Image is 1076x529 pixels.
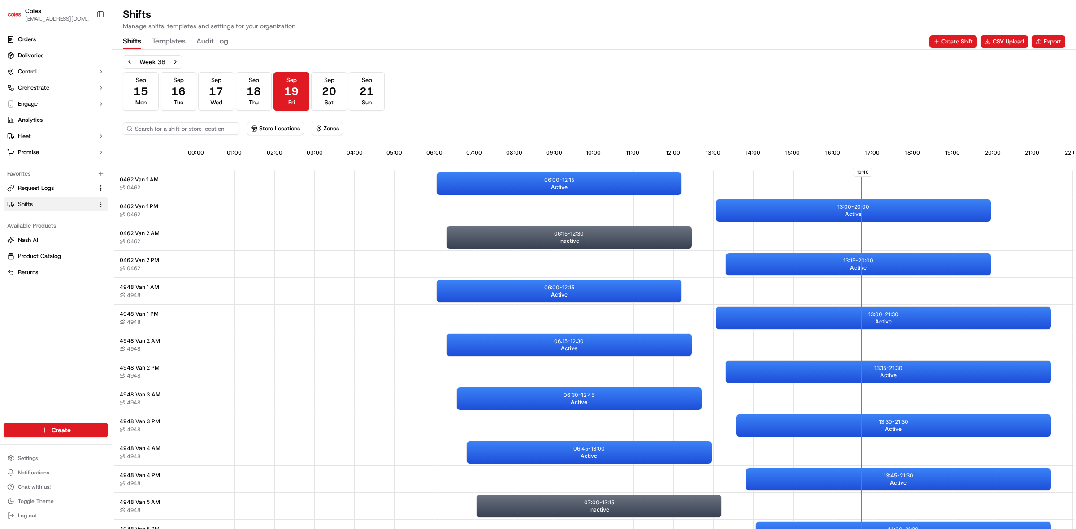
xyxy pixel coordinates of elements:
span: 4948 [127,453,140,460]
span: Sep [211,76,221,84]
span: Engage [18,100,38,108]
span: Sep [362,76,372,84]
button: Zones [312,122,343,135]
a: Analytics [4,113,108,127]
span: Active [875,318,892,325]
span: 10:00 [586,149,601,156]
span: 01:00 [227,149,242,156]
span: 02:00 [267,149,282,156]
button: 0462 [120,184,140,191]
span: 4948 Van 4 AM [120,445,161,452]
button: Chat with us! [4,481,108,493]
span: Nash AI [18,236,38,244]
button: Sep21Sun [349,72,385,111]
span: Deliveries [18,52,43,60]
span: 16:00 [825,149,840,156]
span: 12:00 [666,149,680,156]
span: 15 [134,84,148,99]
button: Sep20Sat [311,72,347,111]
span: 4948 Van 1 PM [120,310,159,318]
span: 4948 [127,345,140,353]
span: 4948 [127,318,140,326]
img: Coles [7,7,22,22]
button: Start new chat [152,88,163,99]
button: Orchestrate [4,81,108,95]
button: Audit Log [196,34,228,49]
span: 11:00 [626,149,639,156]
span: 4948 Van 2 PM [120,364,160,371]
button: Returns [4,265,108,280]
span: Sep [174,76,184,84]
span: Active [561,345,577,352]
button: Log out [4,509,108,522]
button: ColesColes[EMAIL_ADDRESS][DOMAIN_NAME] [4,4,93,25]
button: Toggle Theme [4,495,108,507]
button: Notifications [4,466,108,479]
p: 13:00 - 21:30 [868,311,898,318]
button: Settings [4,452,108,464]
span: 4948 [127,399,140,406]
p: 06:00 - 12:15 [544,176,574,184]
span: 20:00 [985,149,1001,156]
p: 13:15 - 20:00 [843,257,873,264]
span: 0462 Van 2 AM [120,230,160,237]
p: Manage shifts, templates and settings for your organization [123,22,295,30]
button: 4948 [120,399,140,406]
span: 17:00 [865,149,880,156]
span: 0462 Van 2 PM [120,257,159,264]
button: Shifts [123,34,141,49]
button: 0462 [120,211,140,218]
a: Nash AI [7,236,104,244]
span: Wed [210,99,222,107]
img: Nash [9,9,27,27]
span: 4948 Van 2 AM [120,337,160,344]
span: 19 [284,84,299,99]
span: 07:00 [466,149,482,156]
span: Product Catalog [18,252,61,260]
a: Returns [7,268,104,276]
button: 4948 [120,426,140,433]
button: CSV Upload [981,35,1028,48]
span: Active [850,264,867,271]
span: Sun [362,99,372,107]
button: 4948 [120,453,140,460]
button: 4948 [120,318,140,326]
span: 03:00 [307,149,323,156]
button: Templates [152,34,186,49]
span: Analytics [18,116,43,124]
p: 13:00 - 20:00 [837,203,869,211]
a: Product Catalog [7,252,104,260]
button: Sep17Wed [198,72,234,111]
span: 16 [171,84,186,99]
button: 4948 [120,345,140,353]
button: Shifts [4,197,108,211]
span: 4948 [127,507,140,514]
a: Shifts [7,200,94,208]
p: 06:15 - 12:30 [554,230,584,237]
span: 04:00 [347,149,363,156]
button: 0462 [120,265,140,272]
span: 4948 [127,292,140,299]
span: Active [890,479,907,486]
span: 00:00 [188,149,204,156]
span: Sep [136,76,146,84]
span: Active [571,399,587,406]
span: 4948 [127,372,140,379]
span: Pylon [89,152,108,159]
span: 20 [322,84,336,99]
button: 4948 [120,480,140,487]
span: Notifications [18,469,49,476]
button: Store Locations [247,122,304,135]
span: Sep [286,76,297,84]
button: Next week [169,56,182,68]
span: 4948 Van 5 AM [120,499,160,506]
img: 1736555255976-a54dd68f-1ca7-489b-9aae-adbdc363a1c4 [9,86,25,102]
span: 15:00 [785,149,800,156]
span: 08:00 [506,149,522,156]
button: Sep16Tue [161,72,196,111]
span: Coles [25,6,41,15]
span: Mon [135,99,147,107]
button: Sep18Thu [236,72,272,111]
